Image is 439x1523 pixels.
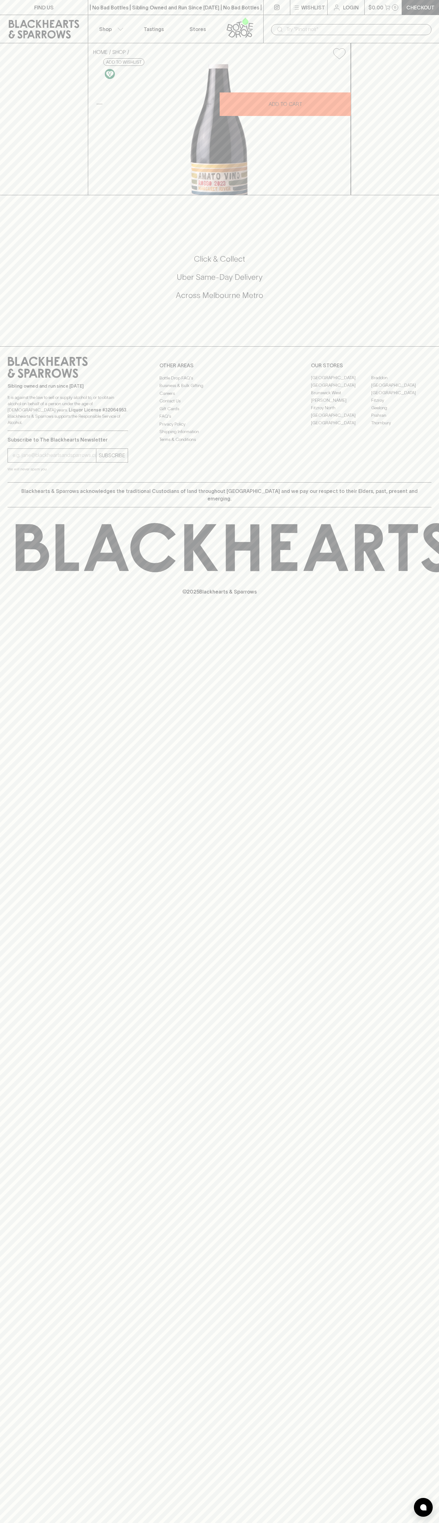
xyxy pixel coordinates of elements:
[69,407,126,412] strong: Liquor License #32064953
[144,25,164,33] p: Tastings
[159,413,280,420] a: FAQ's
[371,382,431,389] a: [GEOGRAPHIC_DATA]
[132,15,176,43] a: Tastings
[8,436,128,443] p: Subscribe to The Blackhearts Newsletter
[311,404,371,412] a: Fitzroy North
[343,4,359,11] p: Login
[311,397,371,404] a: [PERSON_NAME]
[159,405,280,412] a: Gift Cards
[159,382,280,390] a: Business & Bulk Gifting
[406,4,435,11] p: Checkout
[103,58,144,66] button: Add to wishlist
[159,390,280,397] a: Careers
[159,362,280,369] p: OTHER AREAS
[190,25,206,33] p: Stores
[368,4,383,11] p: $0.00
[93,49,108,55] a: HOME
[311,412,371,419] a: [GEOGRAPHIC_DATA]
[371,374,431,382] a: Braddon
[371,389,431,397] a: [GEOGRAPHIC_DATA]
[301,4,325,11] p: Wishlist
[394,6,396,9] p: 0
[420,1504,426,1510] img: bubble-icon
[311,362,431,369] p: OUR STORES
[331,46,348,62] button: Add to wishlist
[311,419,371,427] a: [GEOGRAPHIC_DATA]
[88,64,351,195] img: 41696.png
[8,229,431,334] div: Call to action block
[371,419,431,427] a: Thornbury
[220,92,351,116] button: ADD TO CART
[103,67,116,81] a: Made without the use of any animal products.
[159,374,280,382] a: Bottle Drop FAQ's
[34,4,54,11] p: FIND US
[8,383,128,389] p: Sibling owned and run since [DATE]
[176,15,220,43] a: Stores
[269,100,302,108] p: ADD TO CART
[311,374,371,382] a: [GEOGRAPHIC_DATA]
[99,452,125,459] p: SUBSCRIBE
[286,24,426,34] input: Try "Pinot noir"
[8,466,128,472] p: We will never spam you
[112,49,126,55] a: SHOP
[371,412,431,419] a: Prahran
[8,254,431,264] h5: Click & Collect
[371,397,431,404] a: Fitzroy
[88,15,132,43] button: Shop
[159,436,280,443] a: Terms & Conditions
[371,404,431,412] a: Geelong
[13,450,96,460] input: e.g. jane@blackheartsandsparrows.com.au
[8,272,431,282] h5: Uber Same-Day Delivery
[105,69,115,79] img: Vegan
[12,487,427,502] p: Blackhearts & Sparrows acknowledges the traditional Custodians of land throughout [GEOGRAPHIC_DAT...
[96,449,128,462] button: SUBSCRIBE
[159,420,280,428] a: Privacy Policy
[8,394,128,426] p: It is against the law to sell or supply alcohol to, or to obtain alcohol on behalf of a person un...
[311,389,371,397] a: Brunswick West
[159,428,280,436] a: Shipping Information
[311,382,371,389] a: [GEOGRAPHIC_DATA]
[99,25,112,33] p: Shop
[8,290,431,301] h5: Across Melbourne Metro
[159,397,280,405] a: Contact Us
